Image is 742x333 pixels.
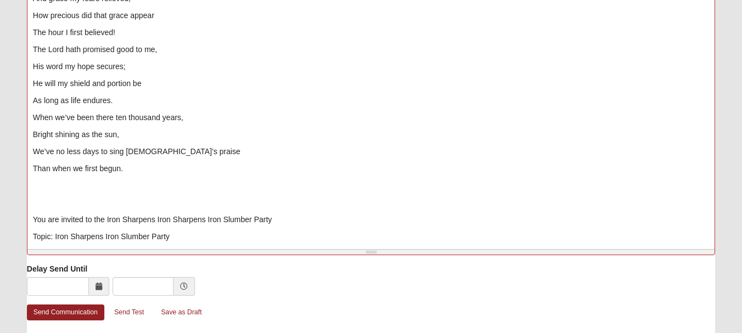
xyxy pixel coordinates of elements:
[33,27,709,38] p: The hour I first believed!
[33,231,709,242] p: Topic: Iron Sharpens Iron Slumber Party
[27,304,104,320] a: Send Communication
[33,112,709,123] p: When we’ve been there ten thousand years,
[33,214,709,225] p: You are invited to the Iron Sharpens Iron Sharpens Iron Slumber Party
[33,61,709,72] p: His word my hope secures;
[33,95,709,106] p: As long as life endures.
[154,304,209,321] a: Save as Draft
[33,146,709,157] p: We’ve no less days to sing [DEMOGRAPHIC_DATA]’s praise
[33,44,709,55] p: The Lord hath promised good to me,
[33,163,709,174] p: Than when we first begun.
[33,10,709,21] p: How precious did that grace appear
[33,129,709,140] p: Bright shining as the sun,
[107,304,151,321] a: Send Test
[27,250,715,255] div: Resize
[33,78,709,89] p: He will my shield and portion be
[27,263,87,274] label: Delay Send Until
